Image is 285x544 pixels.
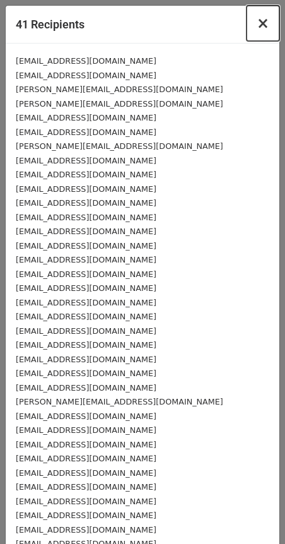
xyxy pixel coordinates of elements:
[16,227,156,236] small: [EMAIL_ADDRESS][DOMAIN_NAME]
[16,241,156,251] small: [EMAIL_ADDRESS][DOMAIN_NAME]
[16,156,156,165] small: [EMAIL_ADDRESS][DOMAIN_NAME]
[16,85,223,94] small: [PERSON_NAME][EMAIL_ADDRESS][DOMAIN_NAME]
[222,483,285,544] div: 채팅 위젯
[16,127,156,137] small: [EMAIL_ADDRESS][DOMAIN_NAME]
[16,99,223,109] small: [PERSON_NAME][EMAIL_ADDRESS][DOMAIN_NAME]
[16,113,156,122] small: [EMAIL_ADDRESS][DOMAIN_NAME]
[16,440,156,449] small: [EMAIL_ADDRESS][DOMAIN_NAME]
[16,184,156,194] small: [EMAIL_ADDRESS][DOMAIN_NAME]
[16,468,156,478] small: [EMAIL_ADDRESS][DOMAIN_NAME]
[16,255,156,264] small: [EMAIL_ADDRESS][DOMAIN_NAME]
[247,6,279,41] button: Close
[16,511,156,520] small: [EMAIL_ADDRESS][DOMAIN_NAME]
[16,56,156,66] small: [EMAIL_ADDRESS][DOMAIN_NAME]
[16,383,156,393] small: [EMAIL_ADDRESS][DOMAIN_NAME]
[16,411,156,421] small: [EMAIL_ADDRESS][DOMAIN_NAME]
[257,15,269,32] span: ×
[16,355,156,364] small: [EMAIL_ADDRESS][DOMAIN_NAME]
[16,269,156,279] small: [EMAIL_ADDRESS][DOMAIN_NAME]
[16,312,156,321] small: [EMAIL_ADDRESS][DOMAIN_NAME]
[16,141,223,151] small: [PERSON_NAME][EMAIL_ADDRESS][DOMAIN_NAME]
[222,483,285,544] iframe: Chat Widget
[16,497,156,506] small: [EMAIL_ADDRESS][DOMAIN_NAME]
[16,525,156,535] small: [EMAIL_ADDRESS][DOMAIN_NAME]
[16,71,156,80] small: [EMAIL_ADDRESS][DOMAIN_NAME]
[16,298,156,307] small: [EMAIL_ADDRESS][DOMAIN_NAME]
[16,16,84,33] h5: 41 Recipients
[16,213,156,222] small: [EMAIL_ADDRESS][DOMAIN_NAME]
[16,482,156,492] small: [EMAIL_ADDRESS][DOMAIN_NAME]
[16,198,156,208] small: [EMAIL_ADDRESS][DOMAIN_NAME]
[16,170,156,179] small: [EMAIL_ADDRESS][DOMAIN_NAME]
[16,454,156,463] small: [EMAIL_ADDRESS][DOMAIN_NAME]
[16,369,156,378] small: [EMAIL_ADDRESS][DOMAIN_NAME]
[16,425,156,435] small: [EMAIL_ADDRESS][DOMAIN_NAME]
[16,340,156,350] small: [EMAIL_ADDRESS][DOMAIN_NAME]
[16,326,156,336] small: [EMAIL_ADDRESS][DOMAIN_NAME]
[16,397,223,406] small: [PERSON_NAME][EMAIL_ADDRESS][DOMAIN_NAME]
[16,283,156,293] small: [EMAIL_ADDRESS][DOMAIN_NAME]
